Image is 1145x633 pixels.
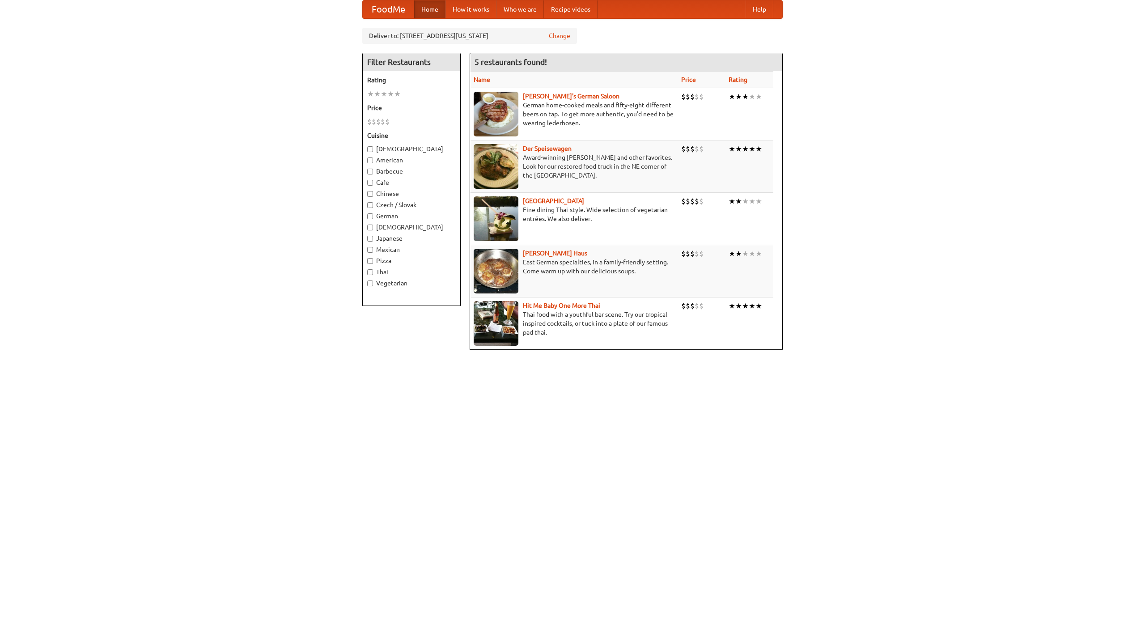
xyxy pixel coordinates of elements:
input: Japanese [367,236,373,242]
img: speisewagen.jpg [474,144,518,189]
li: $ [681,196,686,206]
li: $ [681,144,686,154]
label: Vegetarian [367,279,456,288]
li: ★ [755,249,762,259]
input: Barbecue [367,169,373,174]
li: ★ [729,92,735,102]
label: Japanese [367,234,456,243]
li: ★ [749,249,755,259]
li: ★ [394,89,401,99]
li: ★ [749,301,755,311]
ng-pluralize: 5 restaurants found! [475,58,547,66]
li: $ [699,301,704,311]
a: How it works [445,0,496,18]
li: $ [690,92,695,102]
input: American [367,157,373,163]
a: Who we are [496,0,544,18]
li: $ [681,92,686,102]
input: Chinese [367,191,373,197]
li: ★ [735,196,742,206]
li: ★ [742,301,749,311]
a: Name [474,76,490,83]
li: ★ [387,89,394,99]
li: $ [699,144,704,154]
label: Cafe [367,178,456,187]
li: ★ [749,92,755,102]
p: East German specialties, in a family-friendly setting. Come warm up with our delicious soups. [474,258,674,276]
li: ★ [749,144,755,154]
li: $ [695,249,699,259]
a: Help [746,0,773,18]
li: ★ [742,249,749,259]
input: Vegetarian [367,280,373,286]
label: Thai [367,268,456,276]
li: ★ [729,144,735,154]
a: Home [414,0,445,18]
li: ★ [367,89,374,99]
label: Barbecue [367,167,456,176]
li: ★ [735,301,742,311]
li: $ [686,249,690,259]
li: ★ [381,89,387,99]
p: Thai food with a youthful bar scene. Try our tropical inspired cocktails, or tuck into a plate of... [474,310,674,337]
a: Der Speisewagen [523,145,572,152]
li: ★ [742,144,749,154]
a: FoodMe [363,0,414,18]
li: ★ [755,196,762,206]
li: $ [372,117,376,127]
b: [PERSON_NAME] Haus [523,250,587,257]
li: $ [690,301,695,311]
li: $ [690,196,695,206]
li: ★ [755,301,762,311]
label: [DEMOGRAPHIC_DATA] [367,223,456,232]
li: ★ [729,301,735,311]
label: American [367,156,456,165]
li: $ [695,196,699,206]
a: Hit Me Baby One More Thai [523,302,600,309]
li: ★ [742,196,749,206]
li: ★ [374,89,381,99]
a: Rating [729,76,747,83]
li: ★ [729,196,735,206]
li: $ [695,301,699,311]
h4: Filter Restaurants [363,53,460,71]
input: Thai [367,269,373,275]
img: esthers.jpg [474,92,518,136]
li: $ [695,144,699,154]
p: German home-cooked meals and fifty-eight different beers on tap. To get more authentic, you'd nee... [474,101,674,127]
li: $ [690,249,695,259]
li: ★ [742,92,749,102]
h5: Cuisine [367,131,456,140]
li: $ [686,196,690,206]
img: kohlhaus.jpg [474,249,518,293]
input: [DEMOGRAPHIC_DATA] [367,225,373,230]
a: [PERSON_NAME]'s German Saloon [523,93,619,100]
li: $ [681,249,686,259]
input: Pizza [367,258,373,264]
li: ★ [735,144,742,154]
li: ★ [735,92,742,102]
li: $ [686,301,690,311]
li: $ [381,117,385,127]
li: $ [699,92,704,102]
input: Czech / Slovak [367,202,373,208]
li: $ [690,144,695,154]
li: ★ [749,196,755,206]
p: Award-winning [PERSON_NAME] and other favorites. Look for our restored food truck in the NE corne... [474,153,674,180]
li: $ [376,117,381,127]
li: ★ [755,92,762,102]
li: $ [686,92,690,102]
img: babythai.jpg [474,301,518,346]
label: Mexican [367,245,456,254]
h5: Price [367,103,456,112]
a: Change [549,31,570,40]
input: German [367,213,373,219]
input: [DEMOGRAPHIC_DATA] [367,146,373,152]
a: Price [681,76,696,83]
label: Chinese [367,189,456,198]
li: $ [699,249,704,259]
li: $ [699,196,704,206]
a: [GEOGRAPHIC_DATA] [523,197,584,204]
